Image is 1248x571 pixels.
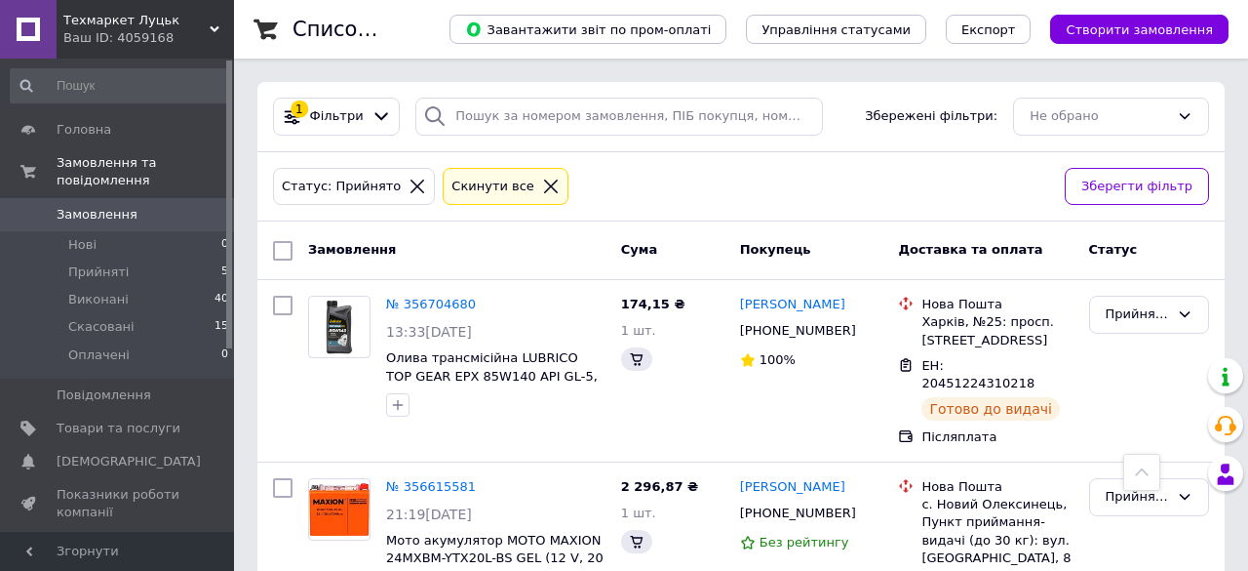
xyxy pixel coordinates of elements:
span: 21:19[DATE] [386,507,472,522]
span: 2 296,87 ₴ [621,479,698,494]
span: Оплачені [68,347,130,364]
span: Доставка та оплата [898,242,1042,257]
span: Зберегти фільтр [1081,177,1192,197]
span: Створити замовлення [1066,22,1213,37]
span: ЕН: 20451224310218 [921,358,1034,391]
div: Післяплата [921,428,1072,446]
img: Фото товару [309,483,370,537]
span: Покупець [740,242,811,257]
input: Пошук [10,68,230,103]
span: Техмаркет Луцьк [63,12,210,29]
div: Прийнято [1106,305,1169,325]
div: Готово до видачі [921,397,1060,421]
div: 1 [291,101,308,118]
a: [PERSON_NAME] [740,296,845,314]
h1: Список замовлень [292,18,490,41]
span: Замовлення [57,206,137,224]
span: Експорт [961,22,1016,37]
span: Cума [621,242,657,257]
a: Створити замовлення [1031,21,1228,36]
a: Олива трансмісійна LUBRICO TOP GEAR EPX 85W140 API GL-5, MIL-L-2105D, MAN 342-M2, Volvo 97310, 1л [386,350,598,420]
button: Створити замовлення [1050,15,1228,44]
span: Виконані [68,291,129,308]
span: Управління статусами [761,22,911,37]
span: Збережені фільтри: [865,107,997,126]
span: Замовлення та повідомлення [57,154,234,189]
button: Завантажити звіт по пром-оплаті [449,15,726,44]
span: 1 шт. [621,506,656,520]
span: 15 [214,318,228,336]
div: Статус: Прийнято [278,177,405,197]
button: Зберегти фільтр [1065,168,1209,206]
span: 0 [221,347,228,364]
span: Повідомлення [57,387,151,404]
span: 5 [221,264,228,281]
div: Cкинути все [448,177,538,197]
div: Ваш ID: 4059168 [63,29,234,47]
div: Харків, №25: просп. [STREET_ADDRESS] [921,313,1072,348]
div: Прийнято [1106,487,1169,508]
span: Товари та послуги [57,420,180,437]
a: [PERSON_NAME] [740,478,845,497]
span: 174,15 ₴ [621,297,685,311]
span: [DEMOGRAPHIC_DATA] [57,453,201,470]
span: Скасовані [68,318,135,336]
a: № 356704680 [386,297,476,311]
div: Не обрано [1030,106,1169,127]
span: 100% [760,352,796,367]
span: Нові [68,236,97,254]
div: с. Новий Олексинець, Пункт приймання-видачі (до 30 кг): вул. [GEOGRAPHIC_DATA], 8 [921,496,1072,567]
button: Управління статусами [746,15,926,44]
div: [PHONE_NUMBER] [736,318,860,344]
span: Замовлення [308,242,396,257]
span: 13:33[DATE] [386,324,472,340]
span: Показники роботи компанії [57,486,180,521]
span: Статус [1089,242,1138,257]
a: № 356615581 [386,479,476,494]
span: Прийняті [68,264,129,281]
span: Завантажити звіт по пром-оплаті [465,20,711,38]
span: 1 шт. [621,323,656,338]
span: 0 [221,236,228,254]
input: Пошук за номером замовлення, ПІБ покупця, номером телефону, Email, номером накладної [415,98,823,136]
span: Головна [57,121,111,139]
a: Фото товару [308,478,370,541]
a: Фото товару [308,296,370,358]
button: Експорт [946,15,1032,44]
span: Фільтри [310,107,364,126]
img: Фото товару [313,297,366,357]
div: Нова Пошта [921,296,1072,313]
span: Без рейтингу [760,535,849,550]
span: 40 [214,291,228,308]
div: [PHONE_NUMBER] [736,501,860,526]
div: Нова Пошта [921,478,1072,496]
